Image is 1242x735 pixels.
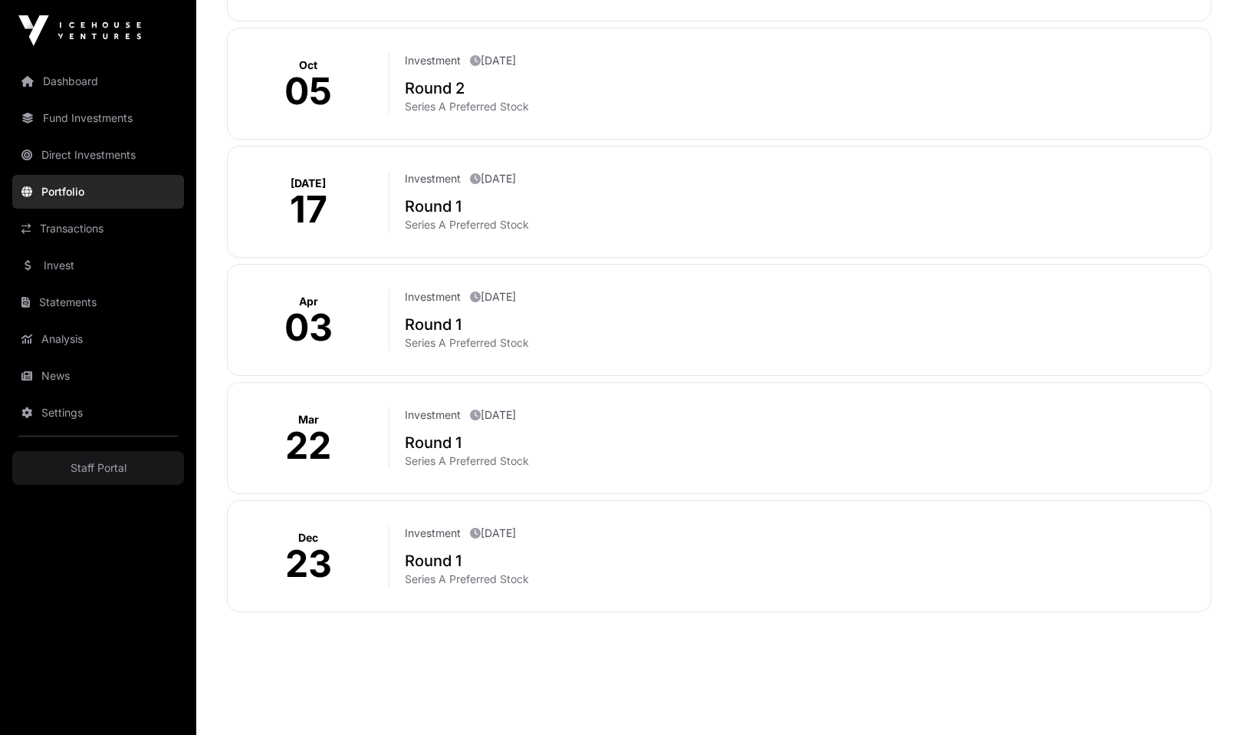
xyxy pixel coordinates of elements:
[470,53,516,68] p: [DATE]
[405,289,461,305] p: Investment
[284,73,332,110] p: 05
[405,99,1198,114] p: Series A Preferred Stock
[12,359,184,393] a: News
[12,396,184,430] a: Settings
[298,530,318,545] p: Dec
[12,101,184,135] a: Fund Investments
[405,526,461,541] p: Investment
[18,15,141,46] img: Icehouse Ventures Logo
[12,322,184,356] a: Analysis
[299,58,317,73] p: Oct
[12,64,184,98] a: Dashboard
[284,309,333,346] p: 03
[291,176,326,191] p: [DATE]
[405,171,461,186] p: Investment
[12,451,184,485] a: Staff Portal
[12,285,184,319] a: Statements
[470,407,516,423] p: [DATE]
[12,175,184,209] a: Portfolio
[405,314,1198,335] h2: Round 1
[405,217,1198,232] p: Series A Preferred Stock
[405,572,1198,587] p: Series A Preferred Stock
[12,138,184,172] a: Direct Investments
[470,289,516,305] p: [DATE]
[405,550,1198,572] h2: Round 1
[1165,661,1242,735] iframe: Chat Widget
[405,196,1198,217] h2: Round 1
[299,294,318,309] p: Apr
[405,407,461,423] p: Investment
[405,335,1198,351] p: Series A Preferred Stock
[285,545,332,582] p: 23
[405,432,1198,453] h2: Round 1
[285,427,331,464] p: 22
[470,171,516,186] p: [DATE]
[298,412,319,427] p: Mar
[405,77,1198,99] h2: Round 2
[470,526,516,541] p: [DATE]
[12,249,184,282] a: Invest
[12,212,184,246] a: Transactions
[405,453,1198,469] p: Series A Preferred Stock
[405,53,461,68] p: Investment
[290,191,327,228] p: 17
